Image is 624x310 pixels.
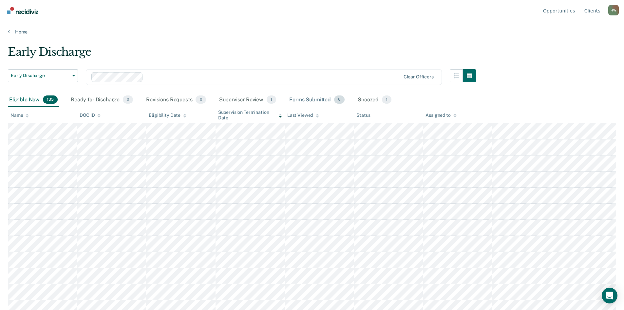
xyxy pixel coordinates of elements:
button: Profile dropdown button [608,5,619,15]
span: 6 [334,95,345,104]
div: Ready for Discharge0 [69,93,134,107]
span: 135 [43,95,58,104]
div: Eligibility Date [149,113,186,118]
div: Supervision Termination Date [218,110,282,121]
span: 0 [123,95,133,104]
div: Revisions Requests0 [145,93,207,107]
div: Name [10,113,29,118]
div: Assigned to [425,113,456,118]
div: Snoozed1 [356,93,393,107]
div: Forms Submitted6 [288,93,346,107]
div: Supervisor Review1 [218,93,278,107]
div: Clear officers [404,74,434,80]
span: 0 [196,95,206,104]
div: DOC ID [80,113,101,118]
span: 1 [267,95,276,104]
span: 1 [382,95,391,104]
div: Status [356,113,370,118]
div: Last Viewed [287,113,319,118]
div: Early Discharge [8,45,476,64]
a: Home [8,29,616,35]
div: Eligible Now135 [8,93,59,107]
div: H W [608,5,619,15]
div: Open Intercom Messenger [602,288,617,303]
img: Recidiviz [7,7,38,14]
button: Early Discharge [8,69,78,82]
span: Early Discharge [11,73,70,78]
